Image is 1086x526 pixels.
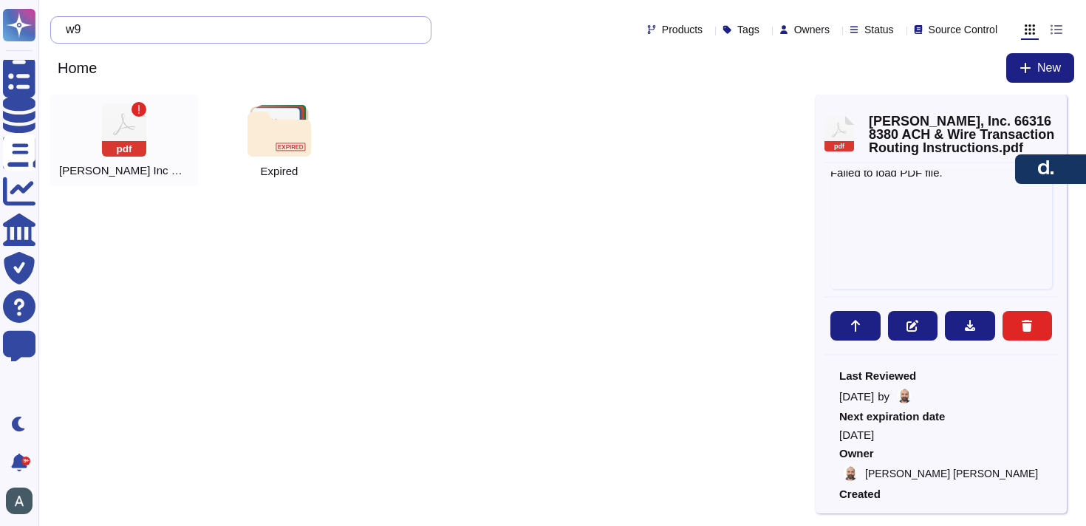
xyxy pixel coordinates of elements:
img: user [6,488,33,514]
button: Download [945,311,995,341]
img: folder [247,105,310,157]
span: Last Reviewed [839,370,1043,381]
span: [PERSON_NAME], Inc. 663168380 ACH & Wire Transaction Routing Instructions.pdf [869,115,1058,154]
span: Owners [794,24,830,35]
img: user [897,389,912,403]
button: New [1006,53,1074,83]
button: Move to... [830,311,881,341]
span: [PERSON_NAME] [PERSON_NAME] [865,468,1038,479]
button: user [3,485,43,517]
span: Next expiration date [839,411,1043,422]
span: Home [50,57,104,79]
span: Created [839,488,1043,499]
span: Status [864,24,894,35]
img: user [843,466,858,481]
span: Products [662,24,703,35]
span: [DATE] [839,429,1043,440]
button: Edit [888,311,938,341]
span: Expired [261,165,298,177]
div: by [839,389,1043,403]
span: Tags [737,24,759,35]
button: Delete [1003,311,1053,341]
span: [DATE] [839,391,874,402]
input: Search by keywords [58,17,416,43]
span: w9_-_2024.pdf [59,164,189,177]
span: Owner [839,448,1043,459]
span: New [1037,62,1061,74]
div: 9+ [21,457,30,465]
span: Source Control [929,24,997,35]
